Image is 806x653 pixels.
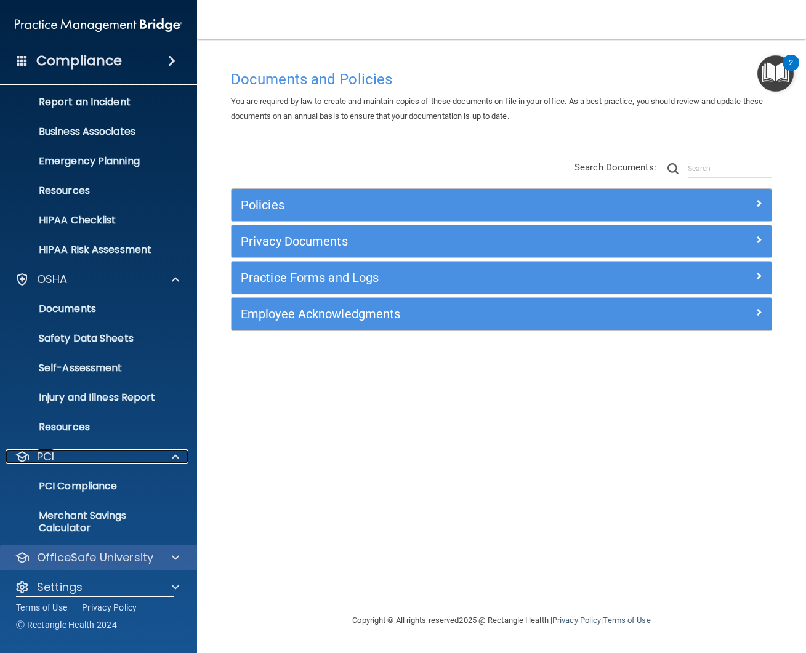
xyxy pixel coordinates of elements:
[37,580,83,595] p: Settings
[8,510,176,534] p: Merchant Savings Calculator
[241,231,762,251] a: Privacy Documents
[15,13,182,38] img: PMB logo
[8,362,176,374] p: Self-Assessment
[8,214,176,226] p: HIPAA Checklist
[241,307,627,321] h5: Employee Acknowledgments
[8,391,176,404] p: Injury and Illness Report
[789,63,793,79] div: 2
[552,615,601,625] a: Privacy Policy
[603,615,650,625] a: Terms of Use
[688,159,772,178] input: Search
[82,601,137,614] a: Privacy Policy
[241,304,762,324] a: Employee Acknowledgments
[8,303,176,315] p: Documents
[757,55,794,92] button: Open Resource Center, 2 new notifications
[8,185,176,197] p: Resources
[231,71,772,87] h4: Documents and Policies
[15,580,179,595] a: Settings
[8,155,176,167] p: Emergency Planning
[15,449,179,464] a: PCI
[37,449,54,464] p: PCI
[667,163,679,174] img: ic-search.3b580494.png
[241,195,762,215] a: Policies
[37,550,153,565] p: OfficeSafe University
[231,97,763,121] span: You are required by law to create and maintain copies of these documents on file in your office. ...
[277,601,727,640] div: Copyright © All rights reserved 2025 @ Rectangle Health | |
[16,619,117,631] span: Ⓒ Rectangle Health 2024
[8,421,176,433] p: Resources
[241,198,627,212] h5: Policies
[593,566,791,615] iframe: Drift Widget Chat Controller
[8,332,176,345] p: Safety Data Sheets
[37,272,68,287] p: OSHA
[15,550,179,565] a: OfficeSafe University
[16,601,67,614] a: Terms of Use
[15,272,179,287] a: OSHA
[241,268,762,287] a: Practice Forms and Logs
[574,162,656,173] span: Search Documents:
[8,126,176,138] p: Business Associates
[241,271,627,284] h5: Practice Forms and Logs
[8,96,176,108] p: Report an Incident
[8,480,176,492] p: PCI Compliance
[241,234,627,248] h5: Privacy Documents
[8,244,176,256] p: HIPAA Risk Assessment
[36,52,122,70] h4: Compliance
